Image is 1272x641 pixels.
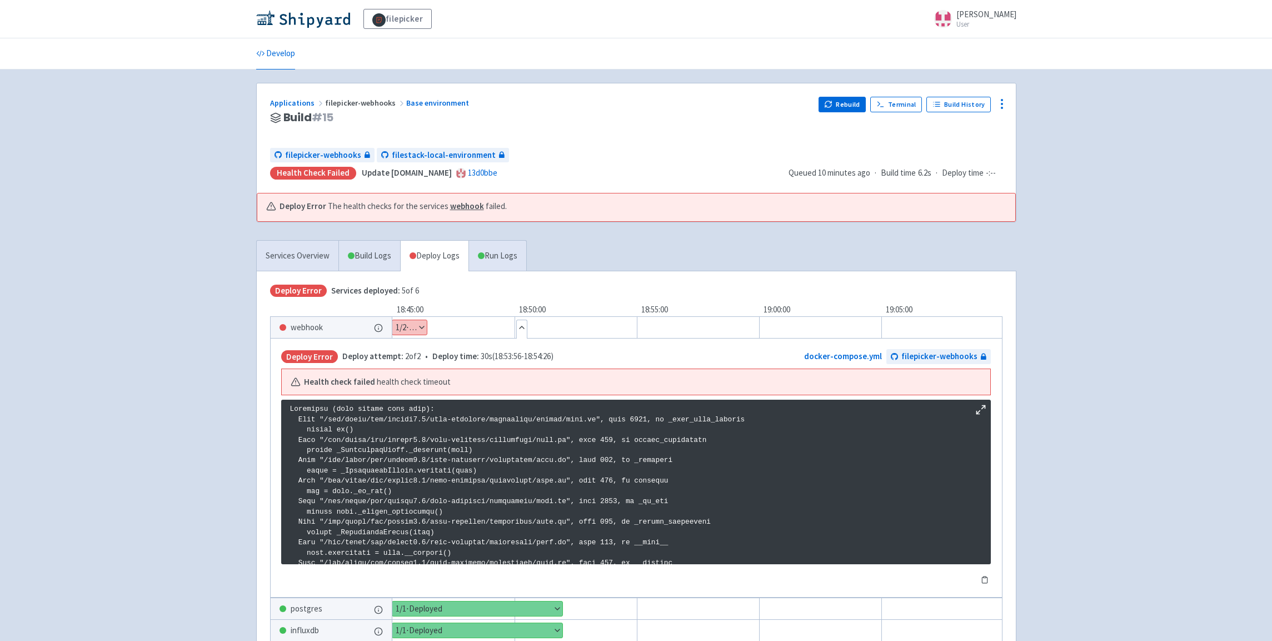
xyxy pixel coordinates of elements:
[285,149,361,162] span: filepicker-webhooks
[975,404,986,415] button: Maximize log window
[886,349,991,364] a: filepicker-webhooks
[392,304,515,316] div: 18:45:00
[342,351,403,361] span: Deploy attempt:
[406,98,471,108] a: Base environment
[312,110,334,125] span: # 15
[328,200,507,213] span: The health checks for the services failed.
[270,148,375,163] a: filepicker-webhooks
[468,167,497,178] a: 13d0bbe
[432,350,553,363] span: 30s ( 18:53:56 - 18:54:26 )
[270,285,327,297] span: Deploy Error
[400,241,468,271] a: Deploy Logs
[342,350,421,363] span: 2 of 2
[515,304,637,316] div: 18:50:00
[291,624,319,637] span: influxdb
[804,351,882,361] a: docker-compose.yml
[956,9,1016,19] span: [PERSON_NAME]
[270,167,356,180] div: Health check failed
[927,10,1016,28] a: [PERSON_NAME] User
[881,167,916,180] span: Build time
[986,167,996,180] span: -:--
[291,603,322,615] span: postgres
[331,285,419,297] span: 5 of 6
[363,9,432,29] a: filepicker
[918,167,931,180] span: 6.2s
[377,376,451,389] span: health check timeout
[339,241,400,271] a: Build Logs
[759,304,881,316] div: 19:00:00
[789,167,870,178] span: Queued
[331,285,400,296] span: Services deployed:
[377,148,509,163] a: filestack-local-environment
[789,167,1002,180] div: · ·
[283,111,334,124] span: Build
[956,21,1016,28] small: User
[362,167,452,178] strong: Update [DOMAIN_NAME]
[256,10,350,28] img: Shipyard logo
[818,167,870,178] time: 10 minutes ago
[881,304,1004,316] div: 19:05:00
[270,98,325,108] a: Applications
[291,321,323,334] span: webhook
[819,97,866,112] button: Rebuild
[325,98,406,108] span: filepicker-webhooks
[256,38,295,69] a: Develop
[450,201,484,211] a: webhook
[281,350,338,363] span: Deploy Error
[257,241,338,271] a: Services Overview
[280,200,326,213] b: Deploy Error
[637,304,759,316] div: 18:55:00
[468,241,526,271] a: Run Logs
[392,149,496,162] span: filestack-local-environment
[304,376,375,389] b: Health check failed
[942,167,984,180] span: Deploy time
[901,350,977,363] span: filepicker-webhooks
[926,97,991,112] a: Build History
[432,351,479,361] span: Deploy time:
[342,350,553,363] span: •
[870,97,922,112] a: Terminal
